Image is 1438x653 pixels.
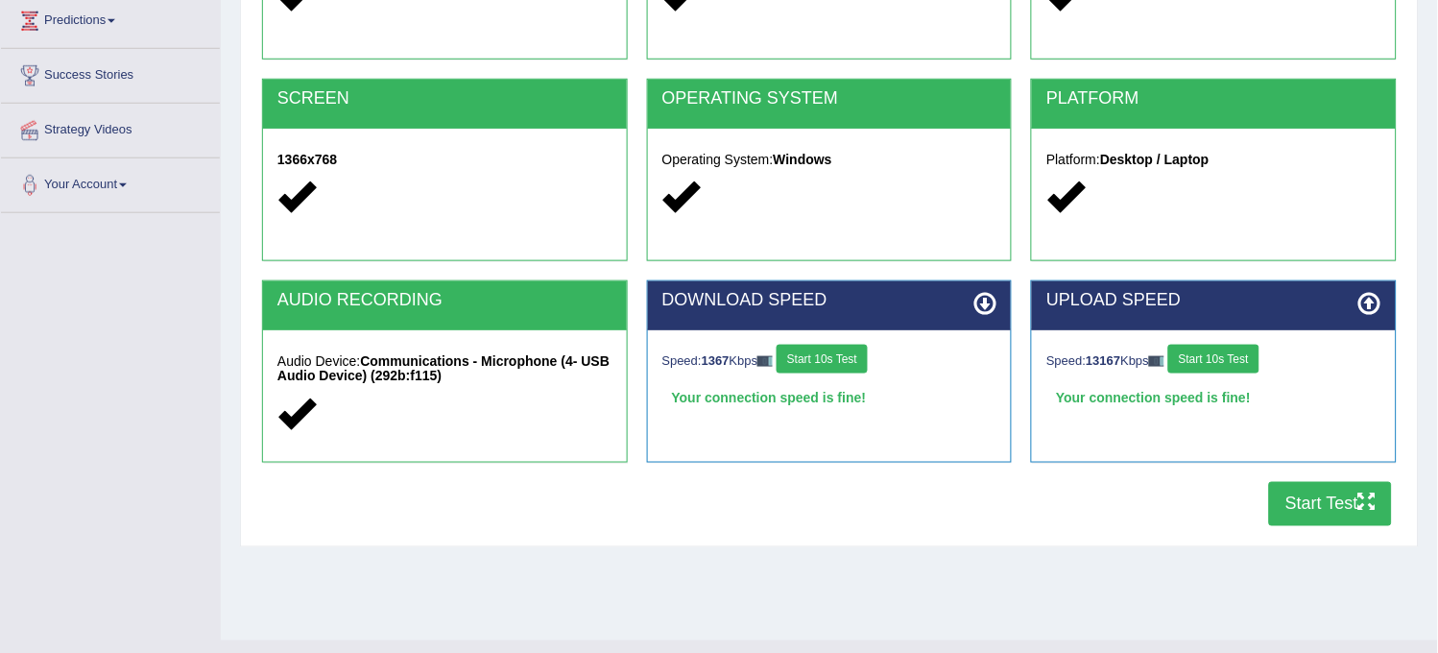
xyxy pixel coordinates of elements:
[1,104,220,152] a: Strategy Videos
[277,89,612,109] h2: SCREEN
[277,354,612,384] h5: Audio Device:
[757,356,773,367] img: ajax-loader-fb-connection.gif
[662,291,997,310] h2: DOWNLOAD SPEED
[1,158,220,206] a: Your Account
[1149,356,1164,367] img: ajax-loader-fb-connection.gif
[277,152,337,167] strong: 1366x768
[774,152,832,167] strong: Windows
[1046,153,1381,167] h5: Platform:
[1046,291,1381,310] h2: UPLOAD SPEED
[1046,89,1381,109] h2: PLATFORM
[662,89,997,109] h2: OPERATING SYSTEM
[1269,482,1392,526] button: Start Test
[1046,345,1381,378] div: Speed: Kbps
[662,153,997,167] h5: Operating System:
[277,353,610,383] strong: Communications - Microphone (4- USB Audio Device) (292b:f115)
[662,345,997,378] div: Speed: Kbps
[277,291,612,310] h2: AUDIO RECORDING
[777,345,868,374] button: Start 10s Test
[1100,152,1210,167] strong: Desktop / Laptop
[702,353,730,368] strong: 1367
[1087,353,1121,368] strong: 13167
[662,383,997,412] div: Your connection speed is fine!
[1,49,220,97] a: Success Stories
[1168,345,1259,374] button: Start 10s Test
[1046,383,1381,412] div: Your connection speed is fine!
